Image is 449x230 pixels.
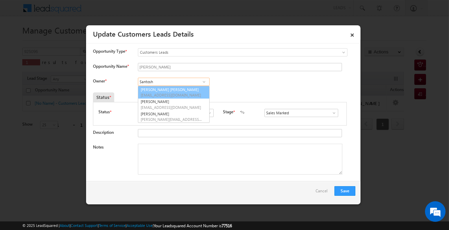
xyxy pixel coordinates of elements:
span: [EMAIL_ADDRESS][DOMAIN_NAME] [141,92,202,98]
em: Start Chat [93,179,125,189]
a: × [346,28,358,40]
a: Cancel [316,186,331,199]
a: [PERSON_NAME] [PERSON_NAME] [138,86,210,99]
a: Customers Leads [138,48,347,56]
div: Minimize live chat window [113,3,129,20]
label: Stage [223,109,233,115]
a: Contact Support [71,223,98,228]
input: Type to Search [264,109,338,117]
label: Owner [93,78,106,84]
span: Opportunity Type [93,48,125,54]
a: Show All Items [200,78,208,85]
a: Show All Items [328,110,336,116]
label: Notes [93,144,104,150]
div: Chat with us now [36,36,115,45]
span: Your Leadsquared Account Number is [154,223,232,228]
span: Customers Leads [138,49,319,55]
div: Status [93,92,114,102]
a: [PERSON_NAME] [138,98,209,111]
a: Update Customers Leads Details [93,29,194,38]
textarea: Type your message and hit 'Enter' [9,63,125,174]
span: [PERSON_NAME][EMAIL_ADDRESS][DOMAIN_NAME] [141,117,202,122]
a: Acceptable Use [127,223,153,228]
label: Status [98,109,110,115]
label: Description [93,130,114,135]
a: [PERSON_NAME] [138,111,209,123]
img: d_60004797649_company_0_60004797649 [12,36,29,45]
span: [EMAIL_ADDRESS][DOMAIN_NAME] [141,105,202,110]
span: © 2025 LeadSquared | | | | | [22,222,232,229]
label: Opportunity Name [93,64,129,69]
span: 77516 [222,223,232,228]
a: About [60,223,70,228]
button: Save [334,186,355,196]
input: Type to Search [138,78,210,86]
a: Terms of Service [99,223,126,228]
a: Show All Items [203,110,212,116]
